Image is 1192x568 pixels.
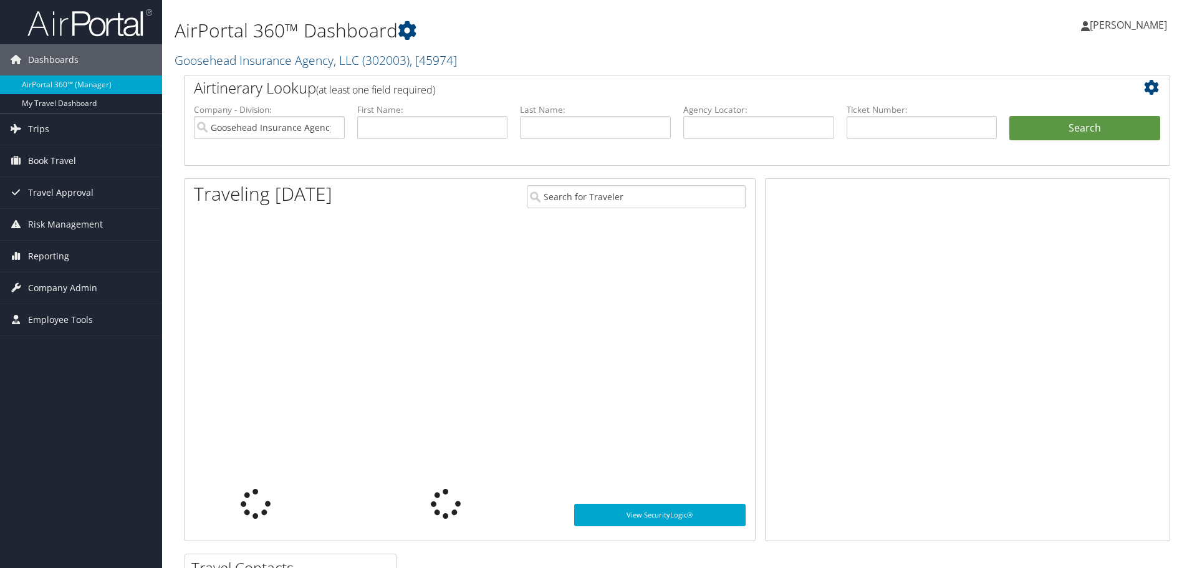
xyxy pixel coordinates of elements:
img: airportal-logo.png [27,8,152,37]
h1: AirPortal 360™ Dashboard [175,17,845,44]
span: Reporting [28,241,69,272]
span: (at least one field required) [316,83,435,97]
label: Agency Locator: [683,103,834,116]
span: Company Admin [28,272,97,304]
span: Risk Management [28,209,103,240]
h1: Traveling [DATE] [194,181,332,207]
a: [PERSON_NAME] [1081,6,1180,44]
span: Book Travel [28,145,76,176]
label: First Name: [357,103,508,116]
a: Goosehead Insurance Agency, LLC [175,52,457,69]
span: Travel Approval [28,177,94,208]
input: Search for Traveler [527,185,746,208]
span: ( 302003 ) [362,52,410,69]
label: Company - Division: [194,103,345,116]
span: Trips [28,113,49,145]
label: Last Name: [520,103,671,116]
span: Employee Tools [28,304,93,335]
a: View SecurityLogic® [574,504,746,526]
h2: Airtinerary Lookup [194,77,1078,99]
span: , [ 45974 ] [410,52,457,69]
span: Dashboards [28,44,79,75]
button: Search [1009,116,1160,141]
span: [PERSON_NAME] [1090,18,1167,32]
label: Ticket Number: [847,103,997,116]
